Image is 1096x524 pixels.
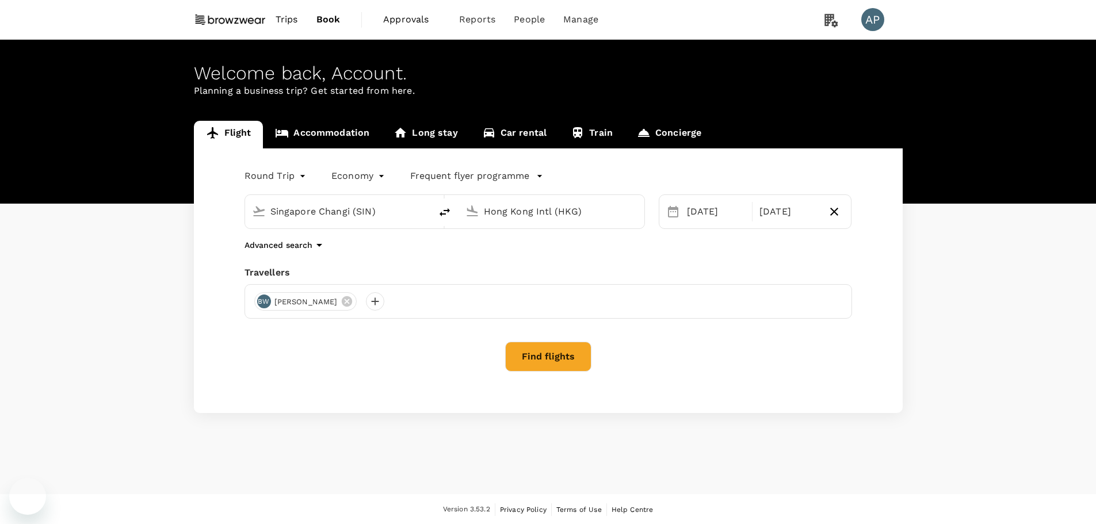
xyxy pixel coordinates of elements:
div: BW [257,294,271,308]
div: Round Trip [245,167,309,185]
div: [DATE] [682,200,750,223]
span: [PERSON_NAME] [268,296,345,308]
div: AP [861,8,884,31]
div: BW[PERSON_NAME] [254,292,357,311]
span: Version 3.53.2 [443,504,490,515]
button: Open [636,210,639,212]
div: Economy [331,167,387,185]
span: Approvals [383,13,441,26]
span: Privacy Policy [500,506,547,514]
a: Terms of Use [556,503,602,516]
span: Book [316,13,341,26]
button: Open [423,210,425,212]
p: Frequent flyer programme [410,169,529,183]
span: Terms of Use [556,506,602,514]
button: Frequent flyer programme [410,169,543,183]
a: Concierge [625,121,713,148]
a: Car rental [470,121,559,148]
p: Planning a business trip? Get started from here. [194,84,903,98]
button: Advanced search [245,238,326,252]
p: Advanced search [245,239,312,251]
div: [DATE] [755,200,822,223]
a: Flight [194,121,264,148]
input: Going to [484,202,620,220]
a: Help Centre [612,503,654,516]
span: Manage [563,13,598,26]
img: Browzwear Solutions Pte Ltd [194,7,266,32]
input: Depart from [270,202,407,220]
iframe: Button to launch messaging window [9,478,46,515]
button: Find flights [505,342,591,372]
span: People [514,13,545,26]
div: Welcome back , Account . [194,63,903,84]
a: Privacy Policy [500,503,547,516]
a: Long stay [381,121,469,148]
a: Accommodation [263,121,381,148]
span: Help Centre [612,506,654,514]
a: Train [559,121,625,148]
span: Reports [459,13,495,26]
div: Travellers [245,266,852,280]
span: Trips [276,13,298,26]
button: delete [431,198,459,226]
